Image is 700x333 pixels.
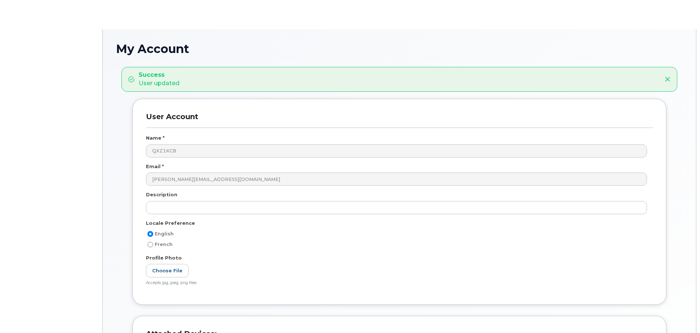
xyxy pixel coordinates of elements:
input: French [147,242,153,247]
h1: My Account [116,42,683,55]
label: Choose File [146,264,189,277]
strong: Success [139,71,180,79]
h3: User Account [146,112,653,128]
span: English [155,231,174,236]
label: Name * [146,135,165,141]
label: Email * [146,163,164,170]
span: French [155,242,173,247]
label: Description [146,191,177,198]
label: Profile Photo [146,254,182,261]
div: User updated [139,71,180,88]
div: Accepts jpg, jpeg, png files [146,280,647,286]
input: English [147,231,153,237]
label: Locale Preference [146,220,195,227]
